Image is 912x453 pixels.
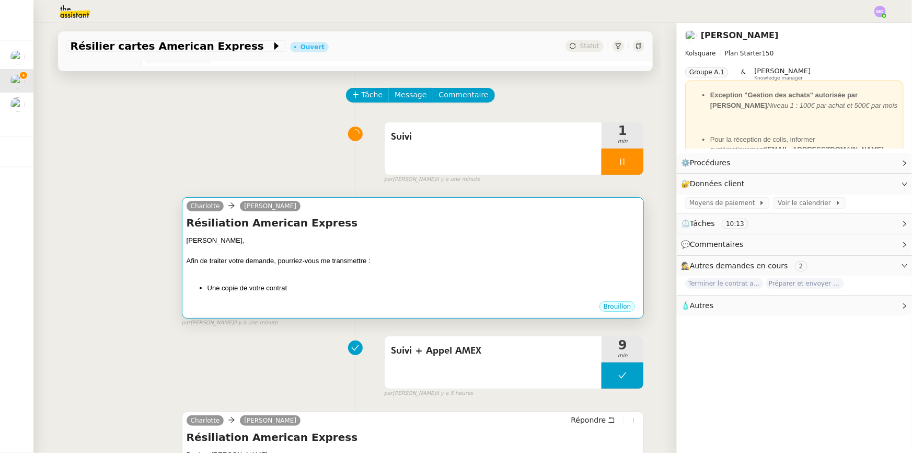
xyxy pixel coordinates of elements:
[391,343,596,359] span: Suivi + Appel AMEX
[433,88,495,103] button: Commentaire
[234,319,278,327] span: il y a une minute
[762,50,774,57] span: 150
[436,389,473,398] span: il y a 5 heures
[602,352,643,360] span: min
[677,174,912,194] div: 🔐Données client
[346,88,389,103] button: Tâche
[690,179,745,188] span: Données client
[690,301,713,310] span: Autres
[580,42,599,50] span: Statut
[384,175,393,184] span: par
[778,198,835,208] span: Voir le calendrier
[384,389,473,398] small: [PERSON_NAME]
[722,219,748,229] nz-tag: 10:13
[767,101,897,109] em: Niveau 1 : 100€ par achat et 500€ par mois
[395,89,426,101] span: Message
[690,219,715,228] span: Tâches
[685,30,697,41] img: users%2FgeBNsgrICCWBxRbiuqfStKJvnT43%2Favatar%2F643e594d886881602413a30f_1666712378186.jpeg
[701,30,779,40] a: [PERSON_NAME]
[187,416,224,425] a: Charlotte
[690,240,743,248] span: Commentaires
[384,389,393,398] span: par
[725,50,762,57] span: Plan Starter
[681,219,757,228] span: ⏲️
[677,153,912,173] div: ⚙️Procédures
[187,235,640,246] div: [PERSON_NAME],
[301,44,325,50] div: Ouvert
[240,201,301,211] a: [PERSON_NAME]
[690,158,731,167] span: Procédures
[755,67,811,75] span: [PERSON_NAME]
[741,67,746,81] span: &
[10,74,25,88] img: users%2FgeBNsgrICCWBxRbiuqfStKJvnT43%2Favatar%2F643e594d886881602413a30f_1666712378186.jpeg
[567,414,619,426] button: Répondre
[685,50,716,57] span: Kolsquare
[207,283,640,293] li: Une copie de votre contrat
[602,124,643,137] span: 1
[689,198,759,208] span: Moyens de paiement
[439,89,489,101] span: Commentaire
[755,75,803,81] span: Knowledge manager
[755,67,811,81] app-user-label: Knowledge manager
[677,256,912,276] div: 🕵️Autres demandes en cours 2
[362,89,383,101] span: Tâche
[602,339,643,352] span: 9
[874,6,886,17] img: svg
[602,137,643,146] span: min
[187,256,640,266] div: Afin de traiter votre demande, pourriez-vous me transmettre :
[681,262,812,270] span: 🕵️
[710,134,899,155] li: Pour la réception de colis, informer systématiquement
[681,178,749,190] span: 🔐
[71,41,271,51] span: Résilier cartes American Express
[391,129,596,145] span: Suivi
[681,240,748,248] span: 💬
[710,91,858,109] strong: Exception "Gestion des achats" autorisée par [PERSON_NAME]
[388,88,433,103] button: Message
[187,216,640,230] h4: Résiliation American Express
[677,234,912,255] div: 💬Commentaires
[681,157,735,169] span: ⚙️
[685,67,729,77] nz-tag: Groupe A.1
[766,145,884,153] strong: [EMAIL_ADDRESS][DOMAIN_NAME]
[182,319,278,327] small: [PERSON_NAME]
[690,262,788,270] span: Autres demandes en cours
[436,175,480,184] span: il y a une minute
[187,430,640,445] h4: Résiliation American Express
[384,175,480,184] small: [PERSON_NAME]
[677,213,912,234] div: ⏲️Tâches 10:13
[677,296,912,316] div: 🧴Autres
[10,97,25,112] img: users%2FfjlNmCTkLiVoA3HQjY3GA5JXGxb2%2Favatar%2Fstarofservice_97480retdsc0392.png
[685,278,764,289] span: Terminer le contrat avec [PERSON_NAME]
[571,415,606,425] span: Répondre
[182,319,191,327] span: par
[10,50,25,64] img: users%2FfjlNmCTkLiVoA3HQjY3GA5JXGxb2%2Favatar%2Fstarofservice_97480retdsc0392.png
[795,261,807,271] nz-tag: 2
[766,278,844,289] span: Préparer et envoyer les courriers de résiliation
[681,301,713,310] span: 🧴
[604,303,631,310] span: Brouillon
[240,416,301,425] a: [PERSON_NAME]
[187,201,224,211] a: Charlotte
